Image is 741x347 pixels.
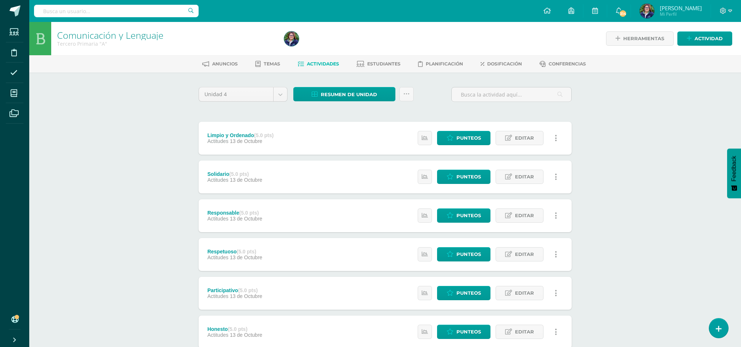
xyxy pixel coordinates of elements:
a: Anuncios [202,58,238,70]
span: [PERSON_NAME] [660,4,702,12]
span: 13 de Octubre [230,332,262,338]
span: Punteos [456,170,481,184]
a: Punteos [437,170,490,184]
span: 13 de Octubre [230,216,262,222]
a: Punteos [437,131,490,145]
span: Resumen de unidad [321,88,377,101]
span: Punteos [456,286,481,300]
a: Temas [255,58,280,70]
span: Conferencias [549,61,586,67]
span: Actitudes [207,332,229,338]
img: cd816e1d9b99ce6ebfda1176cabbab92.png [640,4,654,18]
input: Busca la actividad aquí... [452,87,571,102]
span: Punteos [456,325,481,339]
img: cd816e1d9b99ce6ebfda1176cabbab92.png [284,31,299,46]
a: Actividad [677,31,732,46]
a: Estudiantes [357,58,400,70]
a: Punteos [437,208,490,223]
div: Tercero Primaria 'A' [57,40,275,47]
span: 13 de Octubre [230,293,262,299]
span: Punteos [456,248,481,261]
strong: (5.0 pts) [239,210,259,216]
a: Dosificación [481,58,522,70]
span: 13 de Octubre [230,177,262,183]
strong: (5.0 pts) [254,132,274,138]
span: Dosificación [487,61,522,67]
span: Editar [515,286,534,300]
span: Punteos [456,209,481,222]
button: Feedback - Mostrar encuesta [727,148,741,198]
a: Planificación [418,58,463,70]
a: Punteos [437,286,490,300]
span: Actividades [307,61,339,67]
span: Actitudes [207,216,229,222]
a: Punteos [437,247,490,261]
span: Actividad [695,32,723,45]
strong: (5.0 pts) [238,287,258,293]
span: Editar [515,325,534,339]
div: Respetuoso [207,249,262,254]
span: Actitudes [207,138,229,144]
span: 13 de Octubre [230,138,262,144]
span: Editar [515,170,534,184]
div: Honesto [207,326,262,332]
a: Comunicación y Lenguaje [57,29,163,41]
span: Actitudes [207,293,229,299]
h1: Comunicación y Lenguaje [57,30,275,40]
a: Herramientas [606,31,674,46]
div: Participativo [207,287,262,293]
a: Unidad 4 [199,87,287,101]
a: Conferencias [539,58,586,70]
span: Editar [515,131,534,145]
a: Resumen de unidad [293,87,395,101]
span: Actitudes [207,254,229,260]
span: Punteos [456,131,481,145]
a: Actividades [298,58,339,70]
strong: (5.0 pts) [237,249,256,254]
a: Punteos [437,325,490,339]
span: Feedback [731,156,737,181]
span: Herramientas [623,32,664,45]
div: Responsable [207,210,262,216]
strong: (5.0 pts) [228,326,248,332]
span: Anuncios [212,61,238,67]
span: Temas [264,61,280,67]
span: Actitudes [207,177,229,183]
span: 314 [619,10,627,18]
span: Planificación [426,61,463,67]
div: Limpio y Ordenado [207,132,274,138]
span: Estudiantes [367,61,400,67]
span: Mi Perfil [660,11,702,17]
span: Editar [515,248,534,261]
input: Busca un usuario... [34,5,199,17]
span: Unidad 4 [204,87,268,101]
span: Editar [515,209,534,222]
div: Solidario [207,171,262,177]
span: 13 de Octubre [230,254,262,260]
strong: (5.0 pts) [229,171,249,177]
